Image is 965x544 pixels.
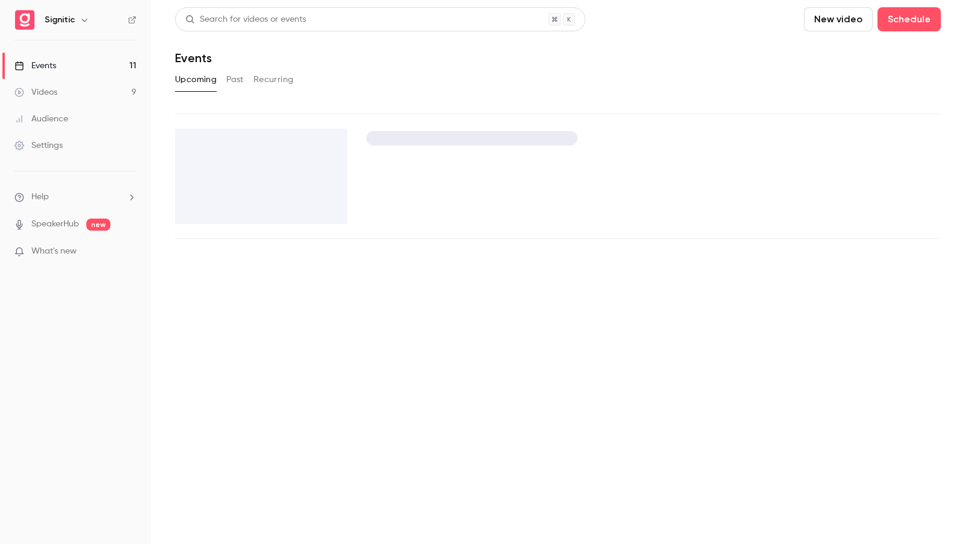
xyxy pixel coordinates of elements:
span: Help [31,191,49,203]
span: new [86,219,110,231]
h6: Signitic [45,14,75,26]
button: Upcoming [175,70,217,89]
h1: Events [175,51,212,65]
img: Signitic [15,10,34,30]
a: SpeakerHub [31,218,79,231]
div: Events [14,60,56,72]
button: Schedule [877,7,941,31]
span: What's new [31,245,77,258]
button: Recurring [253,70,294,89]
div: Settings [14,139,63,152]
button: New video [804,7,873,31]
div: Search for videos or events [185,13,306,26]
button: Past [226,70,244,89]
div: Videos [14,86,57,98]
div: Audience [14,113,68,125]
li: help-dropdown-opener [14,191,136,203]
